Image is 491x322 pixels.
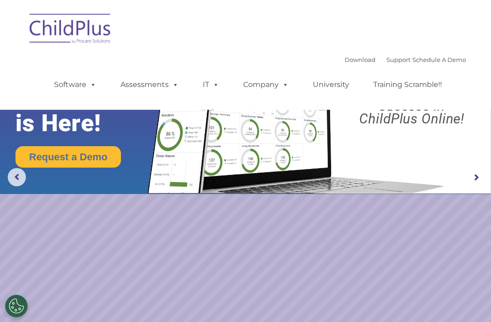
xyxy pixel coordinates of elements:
[386,56,411,63] a: Support
[15,56,172,137] rs-layer: The Future of ChildPlus is Here!
[15,146,121,168] a: Request a Demo
[234,76,298,94] a: Company
[412,56,466,63] a: Schedule A Demo
[111,76,188,94] a: Assessments
[5,295,28,317] button: Cookies Settings
[345,56,376,63] a: Download
[45,76,105,94] a: Software
[194,76,228,94] a: IT
[339,61,485,125] rs-layer: Boost your productivity and streamline your success in ChildPlus Online!
[364,76,451,94] a: Training Scramble!!
[25,7,116,53] img: ChildPlus by Procare Solutions
[345,56,466,63] font: |
[304,76,358,94] a: University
